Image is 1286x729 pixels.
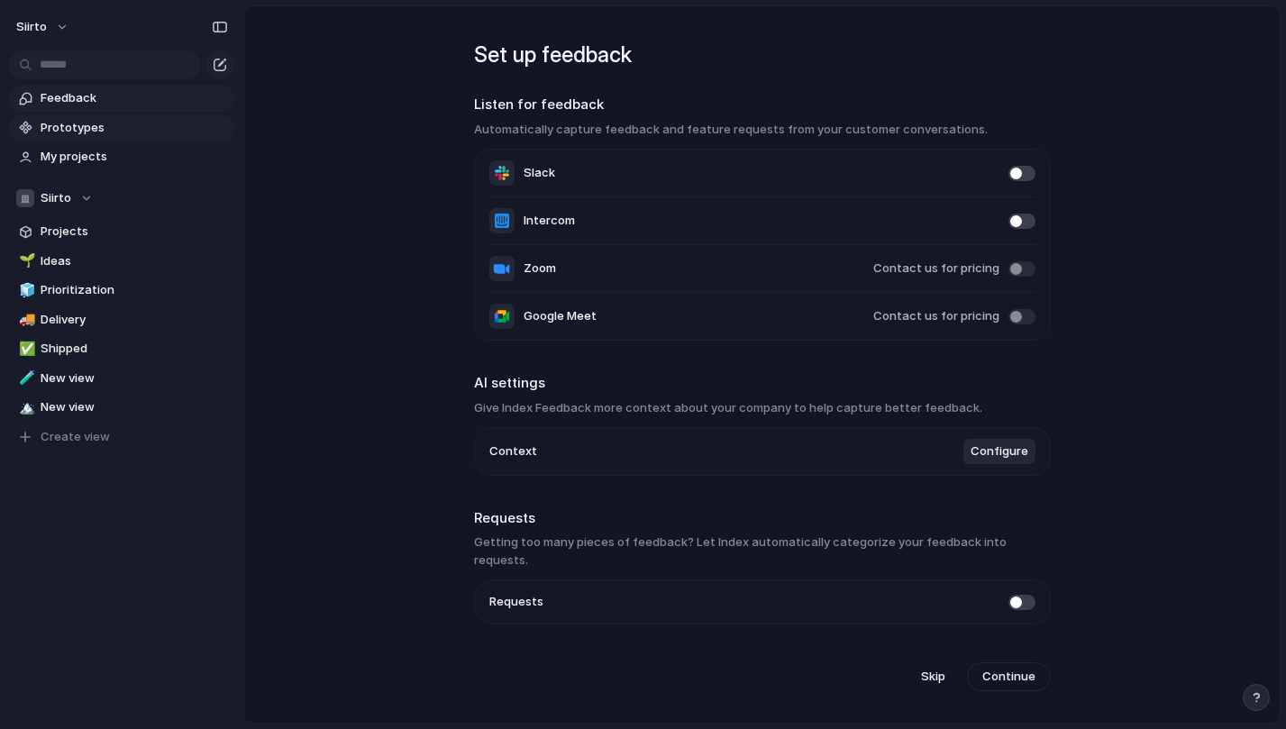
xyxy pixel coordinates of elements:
[8,13,78,41] button: Siirto
[9,335,234,362] a: ✅Shipped
[524,307,597,325] span: Google Meet
[19,251,32,271] div: 🌱
[16,398,34,416] button: 🏔️
[9,248,234,275] a: 🌱Ideas
[41,398,228,416] span: New view
[9,185,234,212] button: Siirto
[982,668,1035,686] span: Continue
[474,533,1051,569] h3: Getting too many pieces of feedback? Let Index automatically categorize your feedback into requests.
[873,307,999,325] span: Contact us for pricing
[41,148,228,166] span: My projects
[41,189,71,207] span: Siirto
[19,397,32,418] div: 🏔️
[474,95,1051,115] h2: Listen for feedback
[16,281,34,299] button: 🧊
[489,442,537,460] span: Context
[524,260,556,278] span: Zoom
[41,281,228,299] span: Prioritization
[524,164,555,182] span: Slack
[19,280,32,301] div: 🧊
[9,365,234,392] a: 🧪New view
[41,119,228,137] span: Prototypes
[921,668,945,686] span: Skip
[474,373,1051,394] h2: AI settings
[524,212,575,230] span: Intercom
[474,39,1051,71] h1: Set up feedback
[41,223,228,241] span: Projects
[967,662,1051,691] button: Continue
[474,399,1051,417] h3: Give Index Feedback more context about your company to help capture better feedback.
[19,339,32,360] div: ✅
[9,424,234,451] button: Create view
[971,442,1028,460] span: Configure
[9,218,234,245] a: Projects
[9,114,234,141] a: Prototypes
[41,252,228,270] span: Ideas
[963,439,1035,464] button: Configure
[474,508,1051,529] h2: Requests
[9,277,234,304] a: 🧊Prioritization
[16,252,34,270] button: 🌱
[41,89,228,107] span: Feedback
[873,260,999,278] span: Contact us for pricing
[16,340,34,358] button: ✅
[489,593,543,611] span: Requests
[41,311,228,329] span: Delivery
[41,369,228,387] span: New view
[9,85,234,112] a: Feedback
[474,121,1051,139] h3: Automatically capture feedback and feature requests from your customer conversations.
[907,662,960,691] button: Skip
[41,340,228,358] span: Shipped
[16,18,47,36] span: Siirto
[9,394,234,421] a: 🏔️New view
[16,311,34,329] button: 🚚
[9,306,234,333] a: 🚚Delivery
[19,309,32,330] div: 🚚
[41,428,110,446] span: Create view
[9,143,234,170] a: My projects
[19,368,32,388] div: 🧪
[16,369,34,387] button: 🧪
